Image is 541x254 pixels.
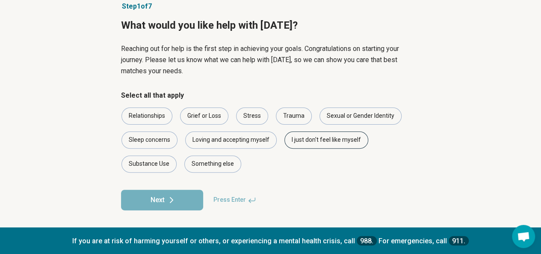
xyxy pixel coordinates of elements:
[121,131,177,149] div: Sleep concerns
[357,236,377,245] a: 988.
[121,190,203,210] button: Next
[185,131,277,149] div: Loving and accepting myself
[208,190,261,210] span: Press Enter
[236,108,268,125] div: Stress
[276,108,312,125] div: Trauma
[121,90,184,101] legend: Select all that apply
[319,108,402,125] div: Sexual or Gender Identity
[512,225,535,248] div: Open chat
[121,108,172,125] div: Relationships
[184,155,241,173] div: Something else
[121,1,420,12] p: Step 1 of 7
[180,108,228,125] div: Grief or Loss
[121,43,420,77] p: Reaching out for help is the first step in achieving your goals. Congratulations on starting your...
[449,236,469,245] a: 911.
[284,131,368,149] div: I just don't feel like myself
[121,18,420,33] h1: What would you like help with [DATE]?
[121,155,177,173] div: Substance Use
[9,236,532,245] p: If you are at risk of harming yourself or others, or experiencing a mental health crisis, call Fo...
